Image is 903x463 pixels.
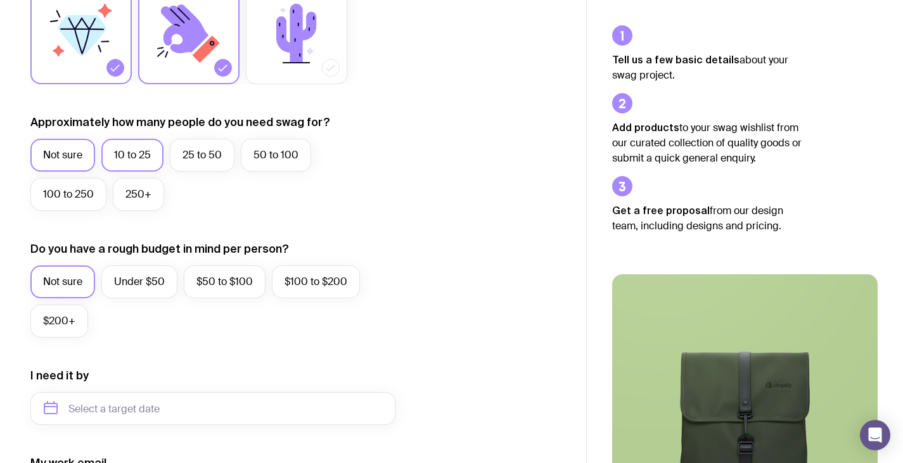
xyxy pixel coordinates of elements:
[101,265,177,298] label: Under $50
[101,139,163,172] label: 10 to 25
[612,203,802,234] p: from our design team, including designs and pricing.
[30,178,106,211] label: 100 to 250
[30,241,289,257] label: Do you have a rough budget in mind per person?
[30,305,88,338] label: $200+
[612,120,802,166] p: to your swag wishlist from our curated collection of quality goods or submit a quick general enqu...
[30,392,395,425] input: Select a target date
[612,54,740,65] strong: Tell us a few basic details
[612,52,802,83] p: about your swag project.
[184,265,266,298] label: $50 to $100
[170,139,234,172] label: 25 to 50
[241,139,311,172] label: 50 to 100
[860,420,890,450] div: Open Intercom Messenger
[272,265,360,298] label: $100 to $200
[30,139,95,172] label: Not sure
[612,205,710,216] strong: Get a free proposal
[113,178,164,211] label: 250+
[30,368,89,383] label: I need it by
[30,265,95,298] label: Not sure
[612,122,679,133] strong: Add products
[30,115,330,130] label: Approximately how many people do you need swag for?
